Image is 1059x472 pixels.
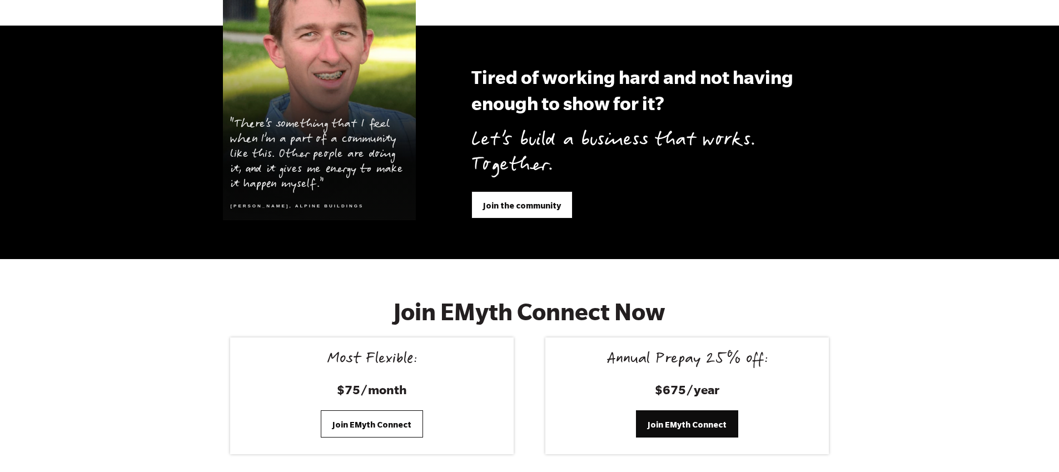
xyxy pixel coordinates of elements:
[559,381,816,398] h3: $675/year
[243,381,500,398] h3: $75/month
[471,129,836,179] p: Let’s build a business that works. Together.
[332,419,411,431] span: Join EMyth Connect
[243,351,500,370] div: Most Flexible:
[648,419,727,431] span: Join EMyth Connect
[471,64,836,117] h3: Tired of working hard and not having enough to show for it?
[321,410,423,437] a: Join EMyth Connect
[1003,419,1059,472] iframe: Chat Widget
[636,410,738,437] a: Join EMyth Connect
[471,191,573,218] a: Join the community
[559,351,816,370] div: Annual Prepay 25% off:
[483,200,561,212] span: Join the community
[301,298,758,325] h2: Join EMyth Connect Now
[230,117,408,192] p: "There’s something that I feel when I’m a part of a community like this. Other people are doing i...
[230,203,364,208] cite: [PERSON_NAME], Alpine Buildings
